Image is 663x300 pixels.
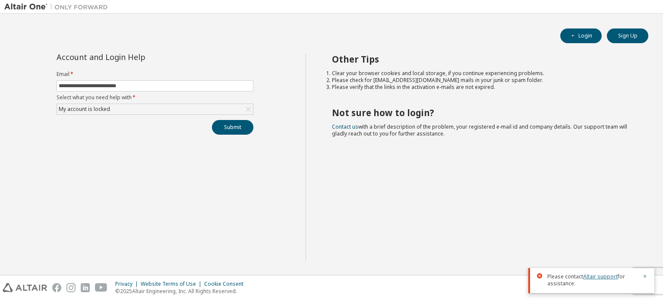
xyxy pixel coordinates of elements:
[332,77,633,84] li: Please check for [EMAIL_ADDRESS][DOMAIN_NAME] mails in your junk or spam folder.
[332,54,633,65] h2: Other Tips
[141,281,204,287] div: Website Terms of Use
[204,281,249,287] div: Cookie Consent
[115,287,249,295] p: © 2025 Altair Engineering, Inc. All Rights Reserved.
[607,28,648,43] button: Sign Up
[3,283,47,292] img: altair_logo.svg
[332,70,633,77] li: Clear your browser cookies and local storage, if you continue experiencing problems.
[4,3,112,11] img: Altair One
[81,283,90,292] img: linkedin.svg
[332,84,633,91] li: Please verify that the links in the activation e-mails are not expired.
[52,283,61,292] img: facebook.svg
[95,283,107,292] img: youtube.svg
[57,104,111,114] div: My account is locked
[212,120,253,135] button: Submit
[66,283,76,292] img: instagram.svg
[57,104,253,114] div: My account is locked
[332,123,627,137] span: with a brief description of the problem, your registered e-mail id and company details. Our suppo...
[332,123,358,130] a: Contact us
[115,281,141,287] div: Privacy
[57,71,253,78] label: Email
[547,273,637,287] span: Please contact for assistance.
[583,273,618,280] a: Altair support
[560,28,602,43] button: Login
[57,94,253,101] label: Select what you need help with
[57,54,214,60] div: Account and Login Help
[332,107,633,118] h2: Not sure how to login?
